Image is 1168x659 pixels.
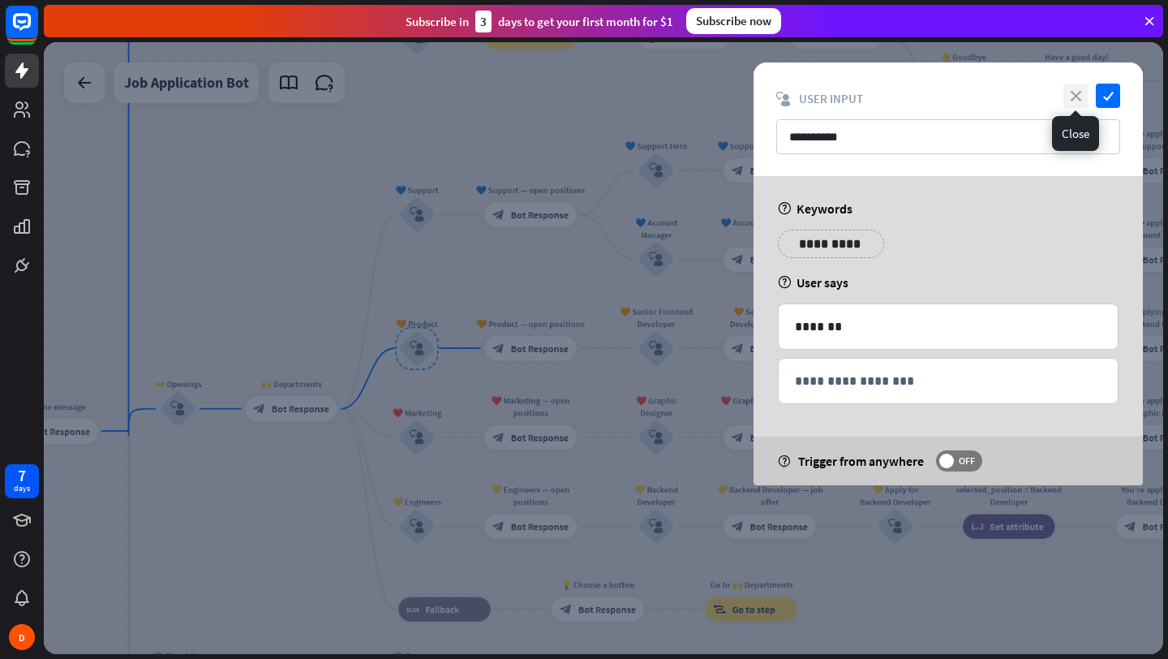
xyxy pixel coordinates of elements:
i: help [778,455,790,467]
i: help [778,202,792,215]
div: 3 [475,11,492,32]
span: User Input [799,91,863,106]
div: days [14,483,30,494]
i: help [778,276,792,289]
a: 7 days [5,464,39,498]
i: block_user_input [776,92,791,106]
span: OFF [954,454,979,467]
div: Subscribe in days to get your first month for $1 [406,11,673,32]
div: Keywords [778,200,1119,217]
div: User says [778,274,1119,291]
i: close [1063,84,1088,108]
div: Subscribe now [686,8,781,34]
div: 7 [18,468,26,483]
div: D [9,624,35,650]
span: Trigger from anywhere [798,453,924,469]
button: Open LiveChat chat widget [13,6,62,55]
i: check [1096,84,1120,108]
